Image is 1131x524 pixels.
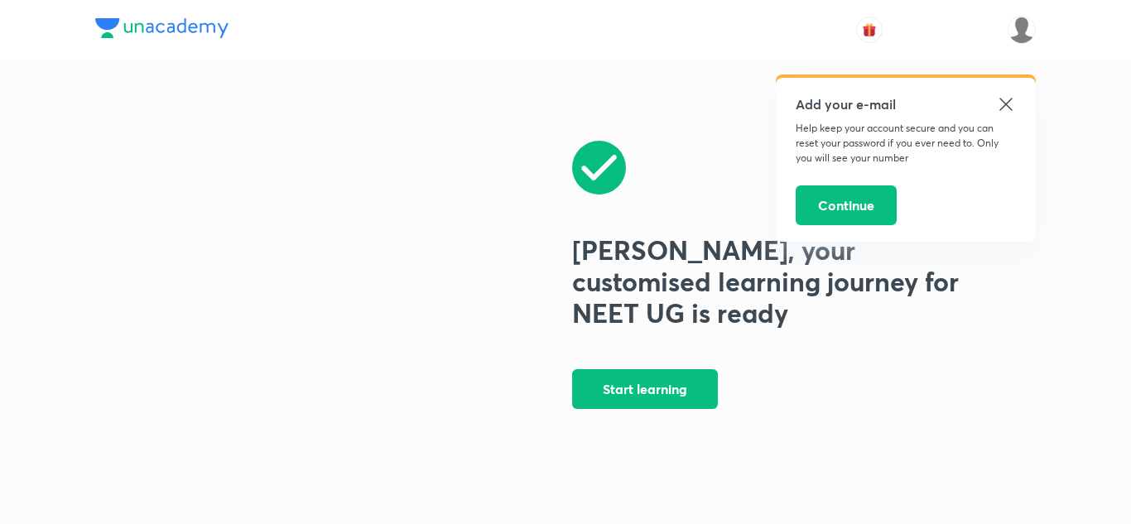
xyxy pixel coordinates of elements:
img: Krish yadav [1008,16,1036,44]
img: Company Logo [95,18,229,38]
h5: Add your e-mail [796,94,1016,114]
button: Start learning [572,369,718,409]
button: Continue [796,185,897,225]
button: avatar [856,17,883,43]
img: avatar [862,22,877,37]
p: Help keep your account secure and you can reset your password if you ever need to. Only you will ... [796,121,1016,166]
a: Company Logo [95,18,229,42]
h2: [PERSON_NAME], your customised learning journey for NEET UG is ready [572,234,996,329]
